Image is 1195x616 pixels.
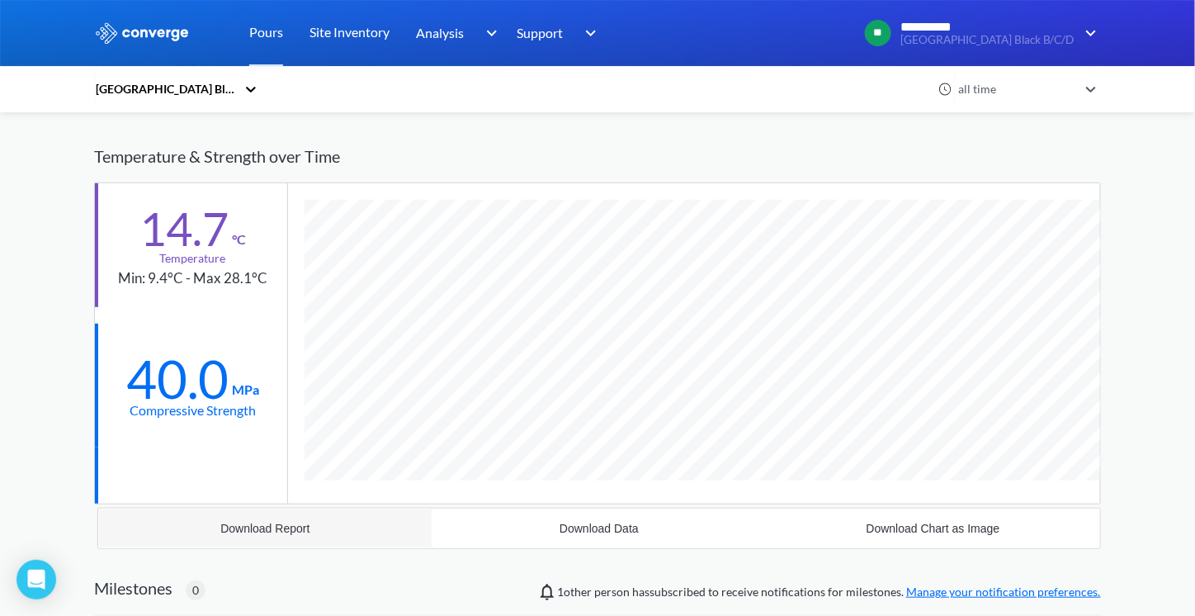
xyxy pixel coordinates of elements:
span: person has subscribed to receive notifications for milestones. [557,583,1101,601]
div: 40.0 [126,358,229,400]
div: Temperature [160,249,226,268]
img: icon-clock.svg [938,82,953,97]
button: Download Report [98,509,432,548]
div: Download Report [220,522,309,535]
a: Manage your notification preferences. [906,585,1101,599]
div: Compressive Strength [130,400,256,420]
div: Temperature & Strength over Time [94,130,1101,182]
div: Open Intercom Messenger [17,560,56,599]
div: all time [954,80,1078,98]
span: [GEOGRAPHIC_DATA] Black B/C/D [900,34,1075,46]
div: [GEOGRAPHIC_DATA] Black B/C/D [94,80,236,98]
img: notifications-icon.svg [537,582,557,602]
div: 14.7 [139,208,229,249]
span: 0 [192,581,199,599]
div: Min: 9.4°C - Max 28.1°C [118,268,267,290]
img: logo_ewhite.svg [94,22,190,44]
span: Victor Palade [557,585,592,599]
button: Download Data [432,509,767,548]
h2: Milestones [94,578,172,598]
div: Download Chart as Image [867,522,1000,535]
span: Support [517,22,563,43]
span: Analysis [416,22,464,43]
img: downArrow.svg [1075,23,1101,43]
div: Download Data [560,522,639,535]
img: downArrow.svg [475,23,502,43]
img: downArrow.svg [574,23,601,43]
button: Download Chart as Image [766,509,1100,548]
